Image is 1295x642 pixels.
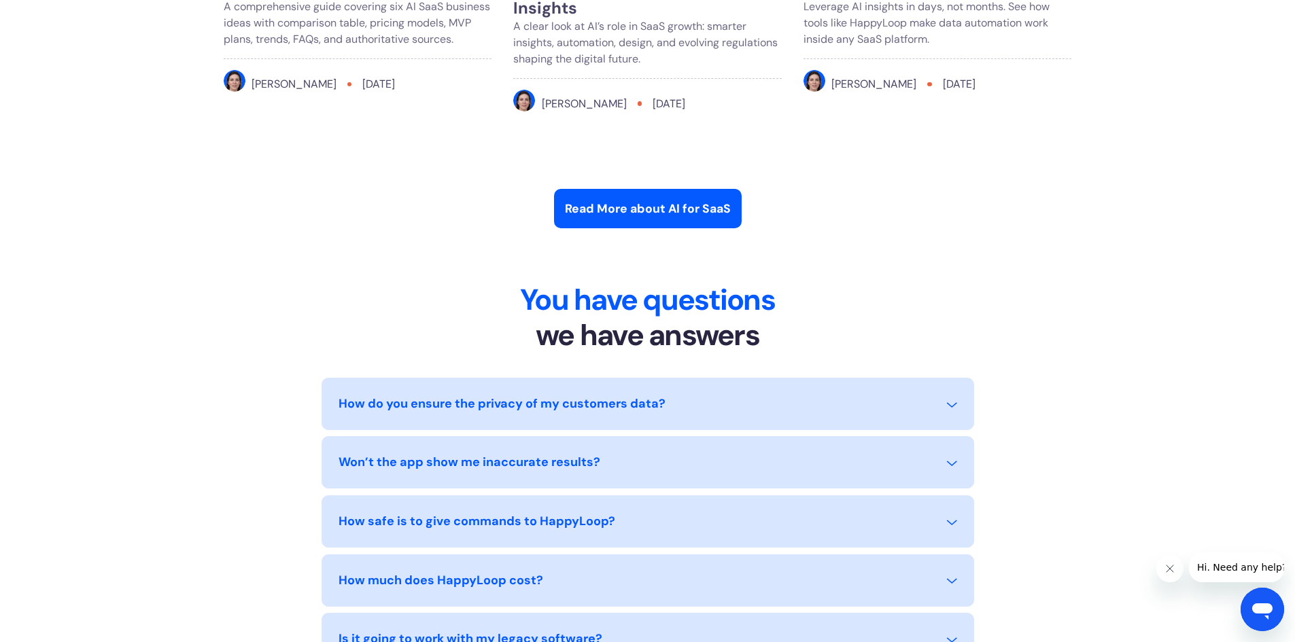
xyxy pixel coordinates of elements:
iframe: Button to launch messaging window [1241,588,1284,631]
div: How do you ensure the privacy of my customers data? [339,395,666,413]
span: Hi. Need any help? [8,10,98,20]
div: Read More about AI for SaaS [565,200,731,217]
a: Read More about AI for SaaS [554,189,742,228]
span: we have answers [536,316,759,354]
div: [PERSON_NAME] [252,76,336,92]
div: [DATE] [362,76,395,92]
img: Ariana J. [804,70,825,92]
div: How much does HappyLoop cost? [339,571,543,590]
div: [PERSON_NAME] [542,96,627,112]
iframe: Close message [1156,555,1184,582]
div: [PERSON_NAME] [831,76,916,92]
div: [DATE] [943,76,975,92]
div: How safe is to give commands to HappyLoop? [339,512,615,531]
img: Ariana J. [224,70,245,92]
p: A clear look at AI’s role in SaaS growth: smarter insights, automation, design, and evolving regu... [513,18,782,67]
div: [DATE] [653,96,685,112]
h2: You have questions [322,283,974,353]
iframe: Message from company [1189,552,1284,582]
div: Won’t the app show me inaccurate results? [339,453,600,471]
img: Ariana J. [513,90,535,111]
